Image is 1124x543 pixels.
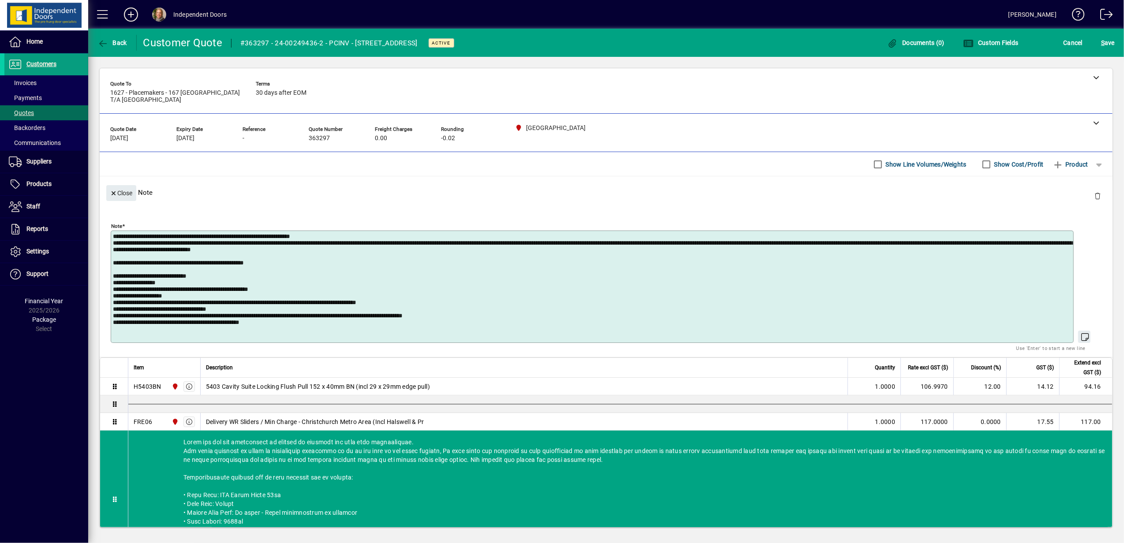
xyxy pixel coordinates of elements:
[953,413,1006,431] td: 0.0000
[88,35,137,51] app-page-header-button: Back
[1053,157,1088,171] span: Product
[9,124,45,131] span: Backorders
[26,158,52,165] span: Suppliers
[26,270,49,277] span: Support
[1065,2,1085,30] a: Knowledge Base
[110,135,128,142] span: [DATE]
[875,382,896,391] span: 1.0000
[1008,7,1057,22] div: [PERSON_NAME]
[875,417,896,426] span: 1.0000
[441,135,455,142] span: -0.02
[884,160,967,169] label: Show Line Volumes/Weights
[953,378,1006,395] td: 12.00
[206,382,430,391] span: 5403 Cavity Suite Locking Flush Pull 152 x 40mm BN (incl 29 x 29mm edge pull)
[906,417,948,426] div: 117.0000
[26,38,43,45] span: Home
[1101,36,1115,50] span: ave
[1064,36,1083,50] span: Cancel
[134,417,152,426] div: FRE06
[26,60,56,67] span: Customers
[1036,363,1054,372] span: GST ($)
[906,382,948,391] div: 106.9970
[963,39,1019,46] span: Custom Fields
[4,241,88,263] a: Settings
[1094,2,1113,30] a: Logout
[1101,39,1105,46] span: S
[1048,156,1093,172] button: Product
[1006,413,1059,431] td: 17.55
[117,7,145,22] button: Add
[1006,378,1059,395] td: 14.12
[240,36,418,50] div: #363297 - 24-00249436-2 - PCINV - [STREET_ADDRESS]
[4,218,88,240] a: Reports
[206,417,424,426] span: Delivery WR Sliders / Min Charge - Christchurch Metro Area (Incl Halswell & Pr
[9,109,34,116] span: Quotes
[4,196,88,218] a: Staff
[134,382,161,391] div: H5403BN
[110,89,243,104] span: 1627 - Placemakers - 167 [GEOGRAPHIC_DATA] T/A [GEOGRAPHIC_DATA]
[110,186,133,201] span: Close
[1087,192,1108,200] app-page-header-button: Delete
[26,203,40,210] span: Staff
[887,39,945,46] span: Documents (0)
[875,363,895,372] span: Quantity
[1061,35,1085,51] button: Cancel
[4,151,88,173] a: Suppliers
[26,180,52,187] span: Products
[134,363,144,372] span: Item
[375,135,387,142] span: 0.00
[95,35,129,51] button: Back
[432,40,451,46] span: Active
[1016,343,1086,353] mat-hint: Use 'Enter' to start a new line
[1059,413,1112,431] td: 117.00
[971,363,1001,372] span: Discount (%)
[176,135,194,142] span: [DATE]
[4,135,88,150] a: Communications
[26,248,49,255] span: Settings
[25,298,63,305] span: Financial Year
[4,120,88,135] a: Backorders
[961,35,1021,51] button: Custom Fields
[243,135,244,142] span: -
[169,417,179,427] span: Christchurch
[1065,358,1101,377] span: Extend excl GST ($)
[97,39,127,46] span: Back
[26,225,48,232] span: Reports
[4,31,88,53] a: Home
[4,263,88,285] a: Support
[4,90,88,105] a: Payments
[1059,378,1112,395] td: 94.16
[1087,185,1108,206] button: Delete
[908,363,948,372] span: Rate excl GST ($)
[100,176,1113,208] div: Note
[4,105,88,120] a: Quotes
[206,363,233,372] span: Description
[9,94,42,101] span: Payments
[111,223,122,229] mat-label: Note
[106,185,136,201] button: Close
[169,382,179,391] span: Christchurch
[309,135,330,142] span: 363297
[104,189,138,197] app-page-header-button: Close
[173,7,227,22] div: Independent Doors
[145,7,173,22] button: Profile
[993,160,1044,169] label: Show Cost/Profit
[1099,35,1117,51] button: Save
[4,173,88,195] a: Products
[256,89,306,97] span: 30 days after EOM
[143,36,223,50] div: Customer Quote
[32,316,56,323] span: Package
[4,75,88,90] a: Invoices
[9,139,61,146] span: Communications
[885,35,947,51] button: Documents (0)
[9,79,37,86] span: Invoices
